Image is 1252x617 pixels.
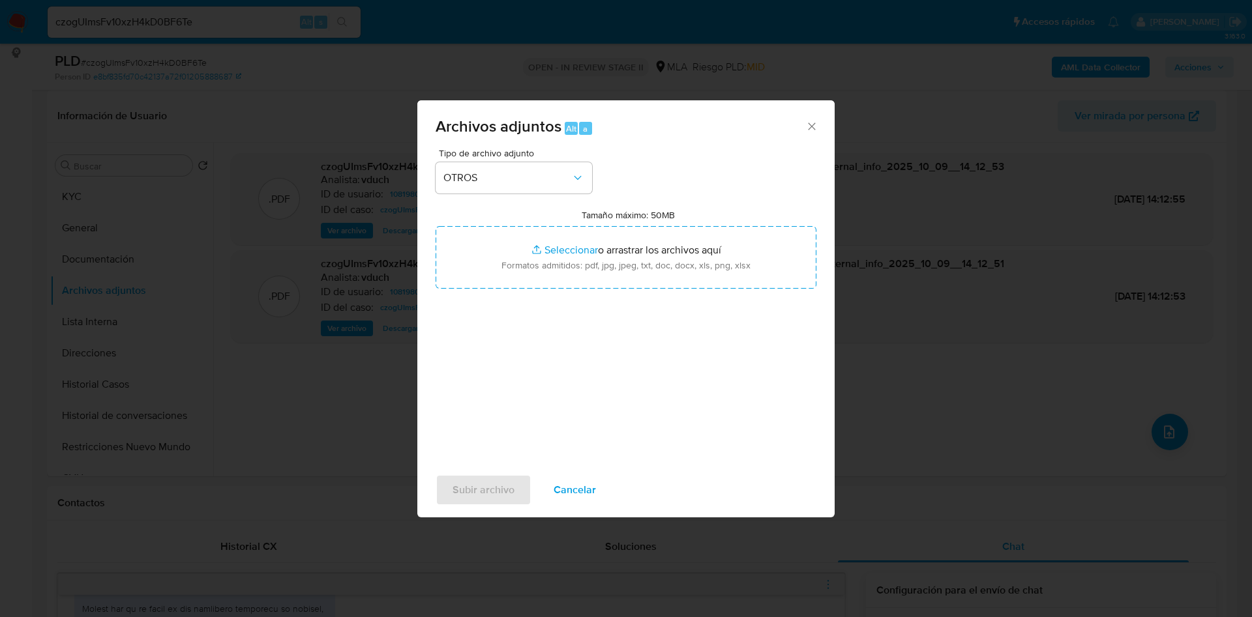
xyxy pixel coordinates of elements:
button: Cerrar [805,120,817,132]
label: Tamaño máximo: 50MB [582,209,675,221]
span: Tipo de archivo adjunto [439,149,595,158]
button: OTROS [436,162,592,194]
span: Archivos adjuntos [436,115,561,137]
button: Cancelar [537,474,613,506]
span: Cancelar [554,476,596,504]
span: Alt [566,122,576,135]
span: OTROS [443,171,571,184]
span: a [583,122,588,135]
